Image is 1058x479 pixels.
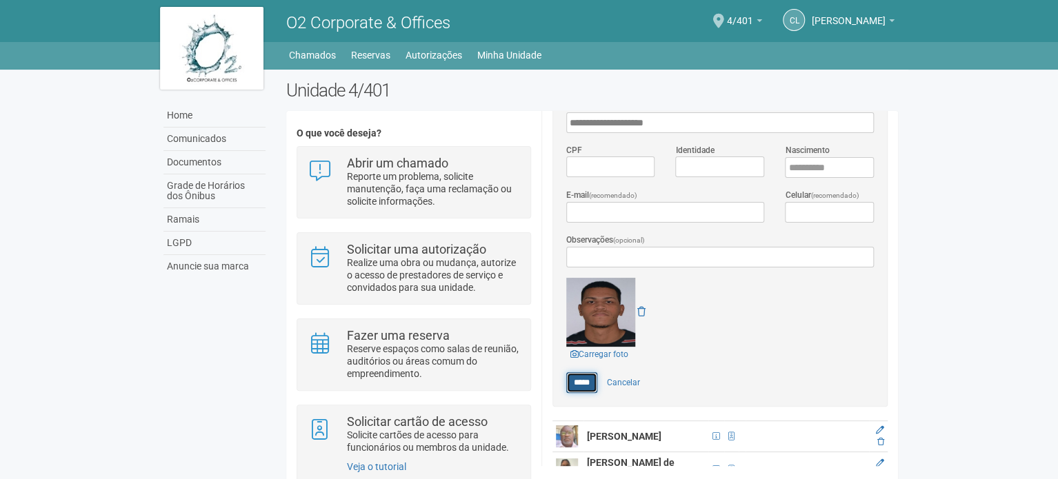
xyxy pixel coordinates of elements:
[675,144,714,156] label: Identidade
[289,45,336,65] a: Chamados
[406,45,462,65] a: Autorizações
[637,306,646,317] a: Remover
[163,104,266,128] a: Home
[163,151,266,174] a: Documentos
[785,189,859,202] label: Celular
[727,2,753,26] span: 4/401
[347,328,450,343] strong: Fazer uma reserva
[163,232,266,255] a: LGPD
[308,243,519,294] a: Solicitar uma autorização Realize uma obra ou mudança, autorize o acesso de prestadores de serviç...
[556,425,578,447] img: user.png
[785,144,829,156] label: Nascimento
[347,429,520,453] p: Solicite cartões de acesso para funcionários ou membros da unidade.
[347,156,448,170] strong: Abrir um chamado
[308,416,519,453] a: Solicitar cartão de acesso Solicite cartões de acesso para funcionários ou membros da unidade.
[810,192,859,199] span: (recomendado)
[160,7,263,90] img: logo.jpg
[308,329,519,380] a: Fazer uma reserva Reserve espaços como salas de reunião, auditórios ou áreas comum do empreendime...
[347,461,406,472] a: Veja o tutorial
[587,431,661,442] strong: [PERSON_NAME]
[876,425,884,435] a: Editar membro
[163,208,266,232] a: Ramais
[351,45,390,65] a: Reservas
[566,347,632,362] a: Carregar foto
[477,45,541,65] a: Minha Unidade
[347,343,520,380] p: Reserve espaços como salas de reunião, auditórios ou áreas comum do empreendimento.
[599,372,648,393] a: Cancelar
[566,189,637,202] label: E-mail
[286,13,450,32] span: O2 Corporate & Offices
[783,9,805,31] a: CL
[163,128,266,151] a: Comunicados
[163,174,266,208] a: Grade de Horários dos Ônibus
[566,234,645,247] label: Observações
[812,17,895,28] a: [PERSON_NAME]
[347,414,488,429] strong: Solicitar cartão de acesso
[566,278,635,347] img: GetFile
[613,236,645,244] span: (opcional)
[566,144,582,156] label: CPF
[877,437,884,447] a: Excluir membro
[812,2,886,26] span: Claudia Luíza Soares de Castro
[347,256,520,294] p: Realize uma obra ou mudança, autorize o acesso de prestadores de serviço e convidados para sua un...
[163,255,266,278] a: Anuncie sua marca
[876,458,884,468] a: Editar membro
[347,170,520,207] p: Reporte um problema, solicite manutenção, faça uma reclamação ou solicite informações.
[727,17,762,28] a: 4/401
[308,157,519,207] a: Abrir um chamado Reporte um problema, solicite manutenção, faça uma reclamação ou solicite inform...
[286,80,898,101] h2: Unidade 4/401
[589,192,637,199] span: (recomendado)
[347,242,486,256] strong: Solicitar uma autorização
[297,128,530,139] h4: O que você deseja?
